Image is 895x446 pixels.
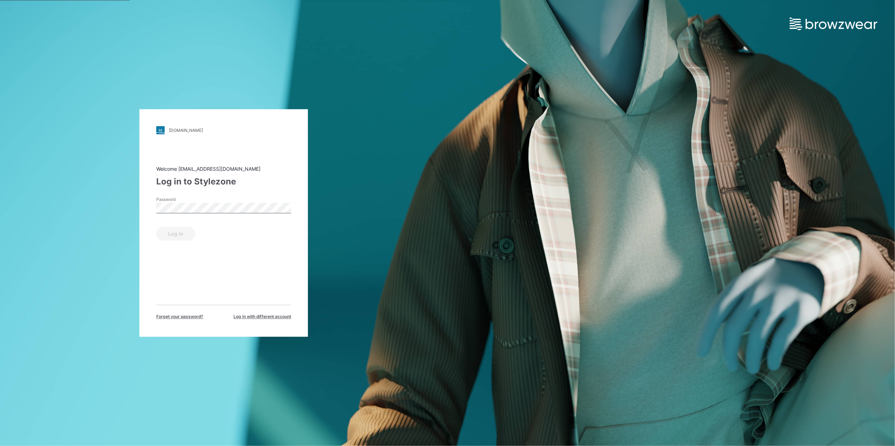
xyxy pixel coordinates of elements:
[156,314,203,320] span: Forget your password?
[156,126,165,135] img: stylezone-logo.562084cfcfab977791bfbf7441f1a819.svg
[156,126,291,135] a: [DOMAIN_NAME]
[169,128,203,133] div: [DOMAIN_NAME]
[156,176,291,188] div: Log in to Stylezone
[233,314,291,320] span: Log in with different account
[790,18,877,30] img: browzwear-logo.e42bd6dac1945053ebaf764b6aa21510.svg
[156,165,291,173] div: Welcome [EMAIL_ADDRESS][DOMAIN_NAME]
[156,197,205,203] label: Password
